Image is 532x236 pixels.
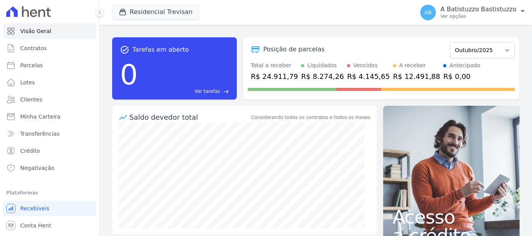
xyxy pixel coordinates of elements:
[414,2,532,23] button: AB A Batistuzzo Bastistuzzo Ver opções
[3,218,96,233] a: Conta Hent
[112,5,199,19] button: Residencial Trevisan
[20,222,51,229] span: Conta Hent
[251,71,298,82] div: R$ 24.911,79
[120,54,138,95] div: 0
[3,23,96,39] a: Visão Geral
[3,126,96,142] a: Transferências
[20,130,60,138] span: Transferências
[3,58,96,73] a: Parcelas
[399,61,426,70] div: A receber
[307,61,337,70] div: Liquidados
[20,164,55,172] span: Negativação
[3,160,96,176] a: Negativação
[20,96,42,103] span: Clientes
[20,113,60,121] span: Minha Carteira
[195,88,220,95] span: Ver tarefas
[3,92,96,107] a: Clientes
[393,71,440,82] div: R$ 12.491,88
[440,5,516,13] p: A Batistuzzo Bastistuzzo
[129,112,250,122] div: Saldo devedor total
[449,61,480,70] div: Antecipado
[3,201,96,216] a: Recebíveis
[301,71,344,82] div: R$ 8.274,26
[132,45,189,54] span: Tarefas em aberto
[440,13,516,19] p: Ver opções
[20,147,40,155] span: Crédito
[223,89,229,94] span: east
[443,71,480,82] div: R$ 0,00
[3,75,96,90] a: Lotes
[353,61,377,70] div: Vencidos
[347,71,390,82] div: R$ 4.145,65
[120,45,129,54] span: task_alt
[393,208,510,226] span: Acesso
[3,143,96,159] a: Crédito
[3,40,96,56] a: Contratos
[263,45,325,54] div: Posição de parcelas
[251,114,370,121] div: Considerando todos os contratos e todos os meses
[6,188,93,198] div: Plataformas
[3,109,96,124] a: Minha Carteira
[20,79,35,86] span: Lotes
[20,61,43,69] span: Parcelas
[251,61,298,70] div: Total a receber
[20,27,51,35] span: Visão Geral
[20,44,47,52] span: Contratos
[20,205,49,212] span: Recebíveis
[141,88,229,95] a: Ver tarefas east
[424,10,432,15] span: AB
